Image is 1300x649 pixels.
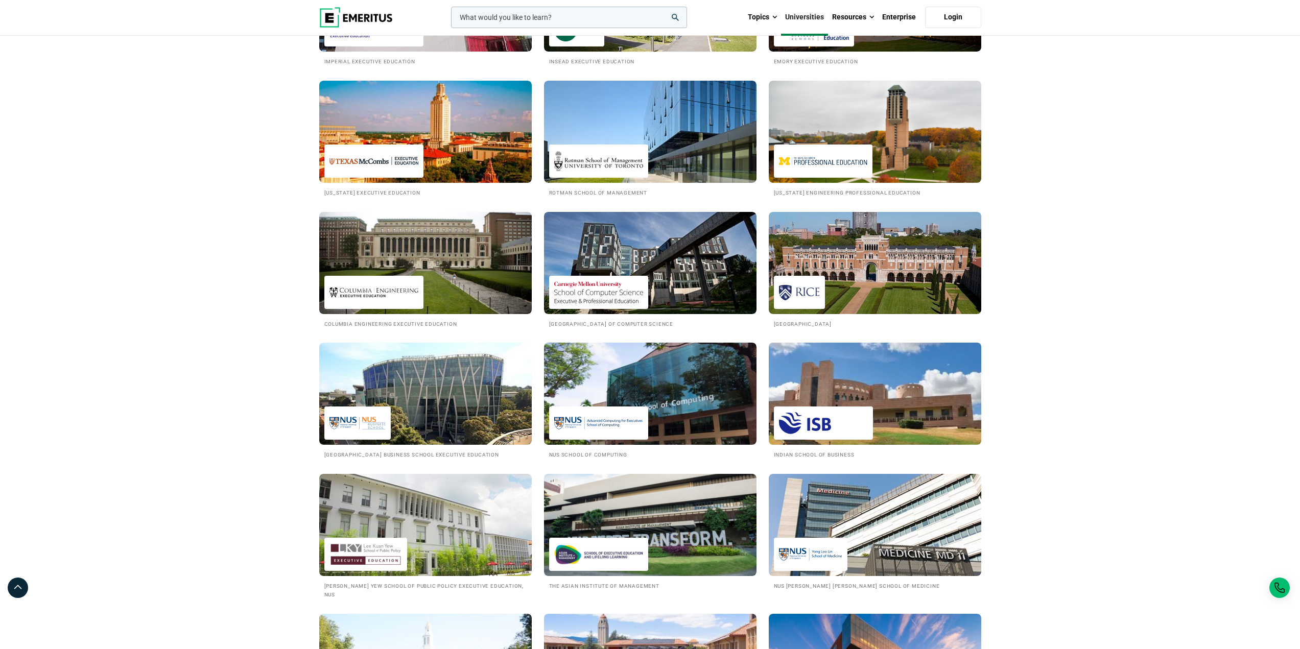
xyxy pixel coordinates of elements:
[549,57,751,65] h2: INSEAD Executive Education
[554,543,643,566] img: Asian Institute of Management
[774,581,976,590] h2: NUS [PERSON_NAME] [PERSON_NAME] School of Medicine
[549,581,751,590] h2: The Asian Institute of Management
[549,450,751,459] h2: NUS School of Computing
[544,343,757,445] img: Universities We Work With
[329,412,386,435] img: National University of Singapore Business School Executive Education
[769,474,981,576] img: Universities We Work With
[329,543,402,566] img: Lee Kuan Yew School of Public Policy Executive Education, NUS
[779,150,868,173] img: Michigan Engineering Professional Education
[769,474,981,590] a: Universities We Work With NUS Yong Loo Lin School of Medicine NUS [PERSON_NAME] [PERSON_NAME] Sch...
[329,281,418,304] img: Columbia Engineering Executive Education
[549,319,751,328] h2: [GEOGRAPHIC_DATA] of Computer Science
[544,474,757,576] img: Universities We Work With
[324,450,527,459] h2: [GEOGRAPHIC_DATA] Business School Executive Education
[319,343,532,459] a: Universities We Work With National University of Singapore Business School Executive Education [G...
[769,81,981,183] img: Universities We Work With
[554,150,643,173] img: Rotman School of Management
[769,343,981,459] a: Universities We Work With Indian School of Business Indian School of Business
[544,81,757,197] a: Universities We Work With Rotman School of Management Rotman School of Management
[544,212,757,328] a: Universities We Work With Carnegie Mellon University School of Computer Science [GEOGRAPHIC_DATA]...
[451,7,687,28] input: woocommerce-product-search-field-0
[319,81,532,197] a: Universities We Work With Texas Executive Education [US_STATE] Executive Education
[544,212,757,314] img: Universities We Work With
[544,474,757,590] a: Universities We Work With Asian Institute of Management The Asian Institute of Management
[329,150,418,173] img: Texas Executive Education
[779,281,820,304] img: Rice University
[319,81,532,183] img: Universities We Work With
[319,212,532,314] img: Universities We Work With
[758,338,992,450] img: Universities We Work With
[925,7,981,28] a: Login
[549,188,751,197] h2: Rotman School of Management
[544,343,757,459] a: Universities We Work With NUS School of Computing NUS School of Computing
[324,57,527,65] h2: Imperial Executive Education
[779,412,868,435] img: Indian School of Business
[774,188,976,197] h2: [US_STATE] Engineering Professional Education
[554,412,643,435] img: NUS School of Computing
[769,81,981,197] a: Universities We Work With Michigan Engineering Professional Education [US_STATE] Engineering Prof...
[319,212,532,328] a: Universities We Work With Columbia Engineering Executive Education Columbia Engineering Executive...
[319,474,532,576] img: Universities We Work With
[774,450,976,459] h2: Indian School of Business
[319,474,532,598] a: Universities We Work With Lee Kuan Yew School of Public Policy Executive Education, NUS [PERSON_N...
[779,543,842,566] img: NUS Yong Loo Lin School of Medicine
[769,212,981,328] a: Universities We Work With Rice University [GEOGRAPHIC_DATA]
[324,581,527,598] h2: [PERSON_NAME] Yew School of Public Policy Executive Education, NUS
[324,319,527,328] h2: Columbia Engineering Executive Education
[324,188,527,197] h2: [US_STATE] Executive Education
[319,343,532,445] img: Universities We Work With
[774,57,976,65] h2: Emory Executive Education
[544,81,757,183] img: Universities We Work With
[774,319,976,328] h2: [GEOGRAPHIC_DATA]
[769,212,981,314] img: Universities We Work With
[554,281,643,304] img: Carnegie Mellon University School of Computer Science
